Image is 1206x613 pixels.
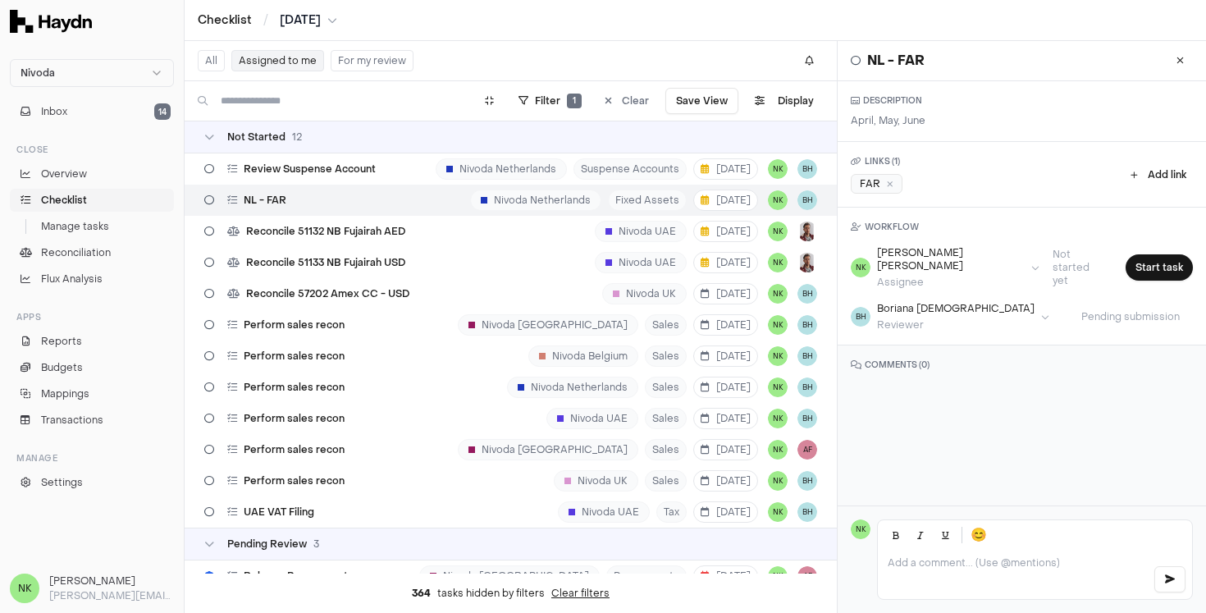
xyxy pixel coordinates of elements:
[41,413,103,428] span: Transactions
[768,409,788,428] button: NK
[10,189,174,212] a: Checklist
[797,222,817,241] button: JP Smit
[851,302,1049,332] button: BHBoriana [DEMOGRAPHIC_DATA]Reviewer
[701,225,751,238] span: [DATE]
[554,470,638,492] div: Nivoda UK
[693,190,758,211] button: [DATE]
[280,12,337,29] button: [DATE]
[797,190,817,210] button: BH
[768,440,788,460] button: NK
[693,470,758,492] button: [DATE]
[10,304,174,330] div: Apps
[1039,248,1119,287] span: Not started yet
[877,276,1025,289] div: Assignee
[971,525,987,545] span: 😊
[701,162,751,176] span: [DATE]
[244,194,286,207] span: NL - FAR
[701,474,751,487] span: [DATE]
[198,50,225,71] button: All
[797,502,817,522] button: BH
[768,284,788,304] button: NK
[768,346,788,366] span: NK
[260,11,272,28] span: /
[231,50,324,71] button: Assigned to me
[573,158,687,180] span: Suspense Accounts
[244,443,345,456] span: Perform sales recon
[851,258,870,277] span: NK
[10,409,174,432] a: Transactions
[41,272,103,286] span: Flux Analysis
[797,471,817,491] span: BH
[934,524,957,547] button: Underline (Ctrl+U)
[246,256,405,269] span: Reconcile 51133 NB Fujairah USD
[595,252,687,273] div: Nivoda UAE
[606,565,687,587] span: Prepayments
[645,470,687,492] span: Sales
[909,524,932,547] button: Italic (Ctrl+I)
[645,345,687,367] span: Sales
[10,59,174,87] button: Nivoda
[656,501,687,523] span: Tax
[851,174,902,194] div: FAR
[693,377,758,398] button: [DATE]
[227,538,307,551] span: Pending Review
[851,519,870,539] span: NK
[10,356,174,379] a: Budgets
[797,253,817,272] img: JP Smit
[41,475,83,490] span: Settings
[41,104,67,119] span: Inbox
[535,94,560,108] span: Filter
[41,219,109,234] span: Manage tasks
[851,94,925,107] h3: DESCRIPTION
[49,588,174,603] p: [PERSON_NAME][EMAIL_ADDRESS][DOMAIN_NAME]
[701,350,751,363] span: [DATE]
[701,443,751,456] span: [DATE]
[867,51,925,71] h1: NL - FAR
[701,318,751,332] span: [DATE]
[244,318,345,332] span: Perform sales recon
[244,381,345,394] span: Perform sales recon
[768,315,788,335] span: NK
[768,471,788,491] button: NK
[645,314,687,336] span: Sales
[768,377,788,397] span: NK
[470,190,601,211] div: Nivoda Netherlands
[1068,310,1193,323] span: Pending submission
[645,377,687,398] span: Sales
[768,566,788,586] button: NK
[877,246,1025,272] div: [PERSON_NAME] [PERSON_NAME]
[244,350,345,363] span: Perform sales recon
[797,377,817,397] span: BH
[280,12,321,29] span: [DATE]
[244,570,354,583] span: Release Prepayments
[768,222,788,241] button: NK
[198,12,337,29] nav: breadcrumb
[701,381,751,394] span: [DATE]
[851,221,1193,233] h3: WORKFLOW
[567,94,582,108] span: 1
[412,587,431,600] span: 364
[701,412,751,425] span: [DATE]
[768,159,788,179] span: NK
[10,241,174,264] a: Reconciliation
[701,570,751,583] span: [DATE]
[701,505,751,519] span: [DATE]
[10,445,174,471] div: Manage
[41,193,87,208] span: Checklist
[693,221,758,242] button: [DATE]
[528,345,638,367] div: Nivoda Belgium
[41,360,83,375] span: Budgets
[595,221,687,242] div: Nivoda UAE
[797,409,817,428] button: BH
[645,439,687,460] span: Sales
[797,566,817,586] button: AF
[1126,254,1193,281] button: Start task
[768,190,788,210] span: NK
[246,225,405,238] span: Reconcile 51132 NB Fujairah AED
